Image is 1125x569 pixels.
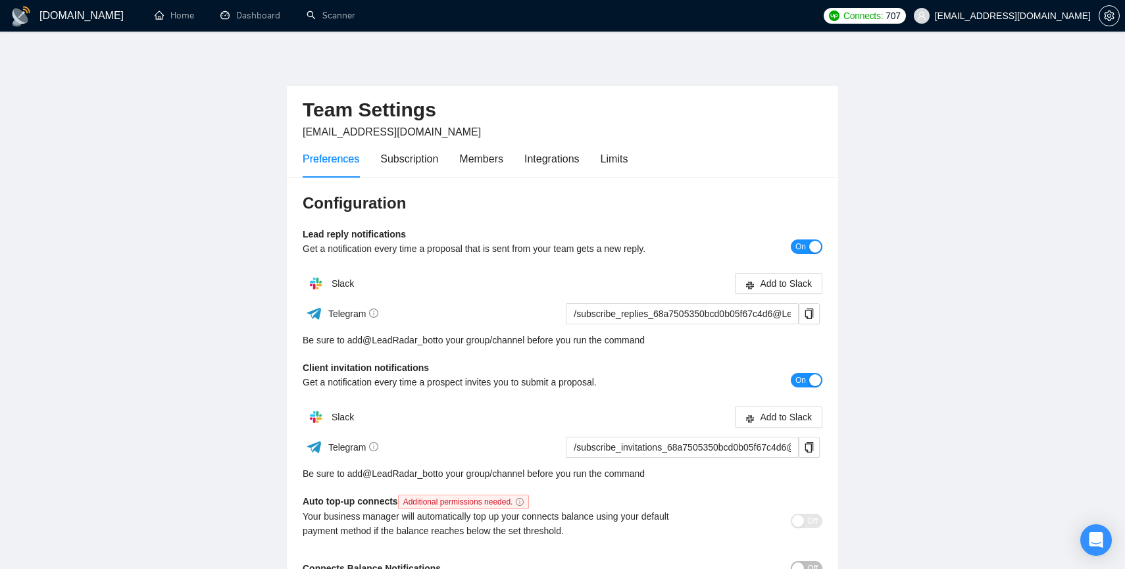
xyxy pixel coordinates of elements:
[795,239,806,254] span: On
[303,270,329,297] img: hpQkSZIkSZIkSZIkSZIkSZIkSZIkSZIkSZIkSZIkSZIkSZIkSZIkSZIkSZIkSZIkSZIkSZIkSZIkSZIkSZIkSZIkSZIkSZIkS...
[843,9,883,23] span: Connects:
[303,496,534,507] b: Auto top-up connects
[303,404,329,430] img: hpQkSZIkSZIkSZIkSZIkSZIkSZIkSZIkSZIkSZIkSZIkSZIkSZIkSZIkSZIkSZIkSZIkSZIkSZIkSZIkSZIkSZIkSZIkSZIkS...
[917,11,926,20] span: user
[807,514,818,528] span: Off
[303,375,693,389] div: Get a notification every time a prospect invites you to submit a proposal.
[303,362,429,373] b: Client invitation notifications
[306,305,322,322] img: ww3wtPAAAAAElFTkSuQmCC
[307,10,355,21] a: searchScanner
[303,126,481,137] span: [EMAIL_ADDRESS][DOMAIN_NAME]
[799,303,820,324] button: copy
[398,495,530,509] span: Additional permissions needed.
[303,509,693,538] div: Your business manager will automatically top up your connects balance using your default payment ...
[601,151,628,167] div: Limits
[362,333,436,347] a: @LeadRadar_bot
[380,151,438,167] div: Subscription
[1099,5,1120,26] button: setting
[155,10,194,21] a: homeHome
[735,407,822,428] button: slackAdd to Slack
[745,280,755,290] span: slack
[1099,11,1120,21] a: setting
[1080,524,1112,556] div: Open Intercom Messenger
[328,442,379,453] span: Telegram
[795,373,806,387] span: On
[332,278,354,289] span: Slack
[799,442,819,453] span: copy
[369,442,378,451] span: info-circle
[303,241,693,256] div: Get a notification every time a proposal that is sent from your team gets a new reply.
[303,151,359,167] div: Preferences
[362,466,436,481] a: @LeadRadar_bot
[303,466,822,481] div: Be sure to add to your group/channel before you run the command
[11,6,32,27] img: logo
[332,412,354,422] span: Slack
[328,309,379,319] span: Telegram
[303,229,406,239] b: Lead reply notifications
[369,309,378,318] span: info-circle
[1099,11,1119,21] span: setting
[799,309,819,319] span: copy
[745,414,755,424] span: slack
[760,410,812,424] span: Add to Slack
[516,498,524,506] span: info-circle
[303,97,822,124] h2: Team Settings
[735,273,822,294] button: slackAdd to Slack
[760,276,812,291] span: Add to Slack
[459,151,503,167] div: Members
[220,10,280,21] a: dashboardDashboard
[524,151,580,167] div: Integrations
[306,439,322,455] img: ww3wtPAAAAAElFTkSuQmCC
[303,193,822,214] h3: Configuration
[303,333,822,347] div: Be sure to add to your group/channel before you run the command
[886,9,900,23] span: 707
[829,11,839,21] img: upwork-logo.png
[799,437,820,458] button: copy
